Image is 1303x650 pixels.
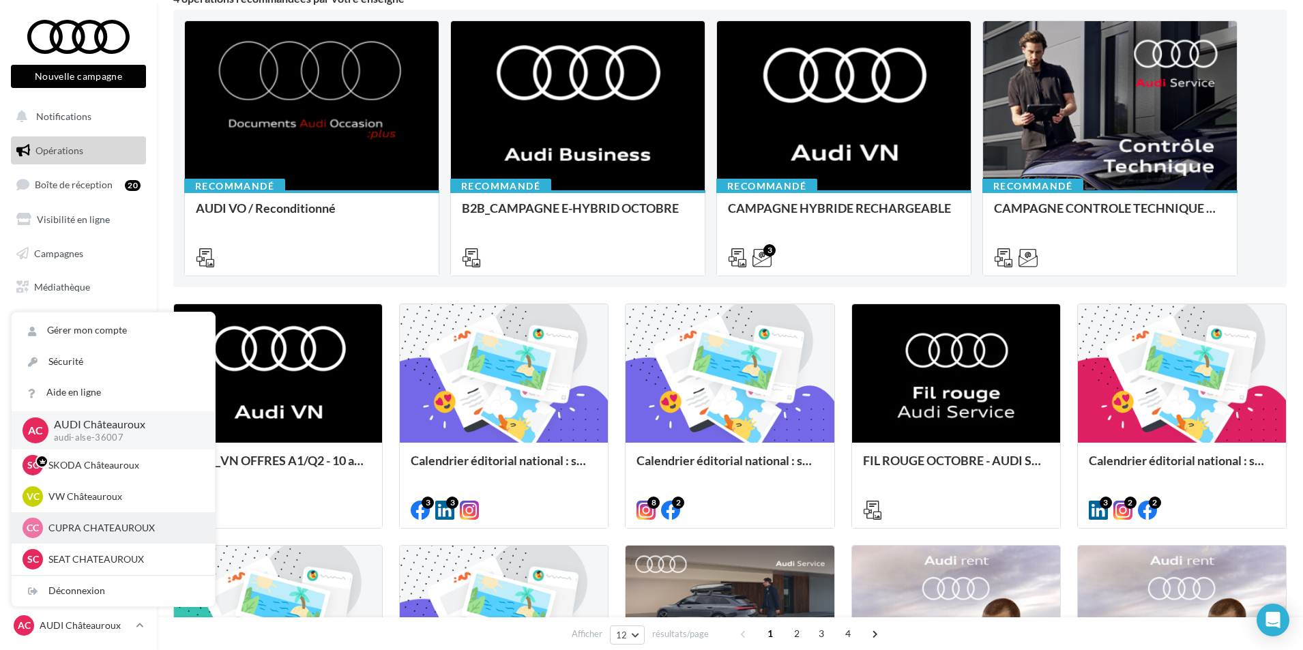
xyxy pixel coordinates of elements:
div: Recommandé [982,179,1083,194]
div: Déconnexion [12,576,215,606]
span: SC [27,458,39,472]
span: 2 [786,623,808,645]
div: 3 [446,497,458,509]
a: PLV et print personnalisable [8,307,149,347]
span: Notifications [36,110,91,122]
div: 2 [1149,497,1161,509]
p: VW Châteauroux [48,490,199,503]
a: Médiathèque [8,273,149,301]
span: Visibilité en ligne [37,213,110,225]
p: audi-alse-36007 [54,432,193,444]
span: 12 [616,630,628,640]
div: Calendrier éditorial national : semaine du 22.09 au 28.09 [1089,454,1275,481]
span: résultats/page [652,627,709,640]
div: 2 [672,497,684,509]
p: AUDI Châteauroux [40,619,130,632]
div: CAMPAGNE CONTROLE TECHNIQUE 25€ OCTOBRE [994,201,1226,228]
div: AUDI VO / Reconditionné [196,201,428,228]
span: Campagnes [34,247,83,258]
div: Calendrier éditorial national : semaine du 06.10 au 12.10 [411,454,597,481]
a: Opérations [8,136,149,165]
a: Visibilité en ligne [8,205,149,234]
div: CAMPAGNE HYBRIDE RECHARGEABLE [728,201,960,228]
p: AUDI Châteauroux [54,417,193,432]
a: Boîte de réception20 [8,170,149,199]
button: Nouvelle campagne [11,65,146,88]
a: Sécurité [12,346,215,377]
div: 20 [125,180,141,191]
span: VC [27,490,40,503]
div: 3 [763,244,776,256]
div: Recommandé [184,179,285,194]
a: Gérer mon compte [12,315,215,346]
div: Open Intercom Messenger [1257,604,1289,636]
p: CUPRA CHATEAUROUX [48,521,199,535]
span: 3 [810,623,832,645]
span: AC [28,422,43,438]
span: 4 [837,623,859,645]
div: B2B_CAMPAGNE E-HYBRID OCTOBRE [462,201,694,228]
div: Recommandé [450,179,551,194]
span: Médiathèque [34,281,90,293]
div: 3 [1100,497,1112,509]
div: Calendrier éditorial national : semaine du 29.09 au 05.10 [636,454,823,481]
span: Afficher [572,627,602,640]
span: AC [18,619,31,632]
span: Opérations [35,145,83,156]
div: AUDI_VN OFFRES A1/Q2 - 10 au 31 octobre [185,454,371,481]
span: SC [27,552,39,566]
button: 12 [610,625,645,645]
button: Notifications [8,102,143,131]
a: Campagnes [8,239,149,268]
p: SEAT CHATEAUROUX [48,552,199,566]
div: 8 [647,497,660,509]
a: AC AUDI Châteauroux [11,612,146,638]
div: 3 [422,497,434,509]
div: FIL ROUGE OCTOBRE - AUDI SERVICE [863,454,1049,481]
span: 1 [759,623,781,645]
span: Boîte de réception [35,179,113,190]
div: Recommandé [716,179,817,194]
span: CC [27,521,39,535]
a: Aide en ligne [12,377,215,408]
div: 2 [1124,497,1137,509]
p: SKODA Châteauroux [48,458,199,472]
